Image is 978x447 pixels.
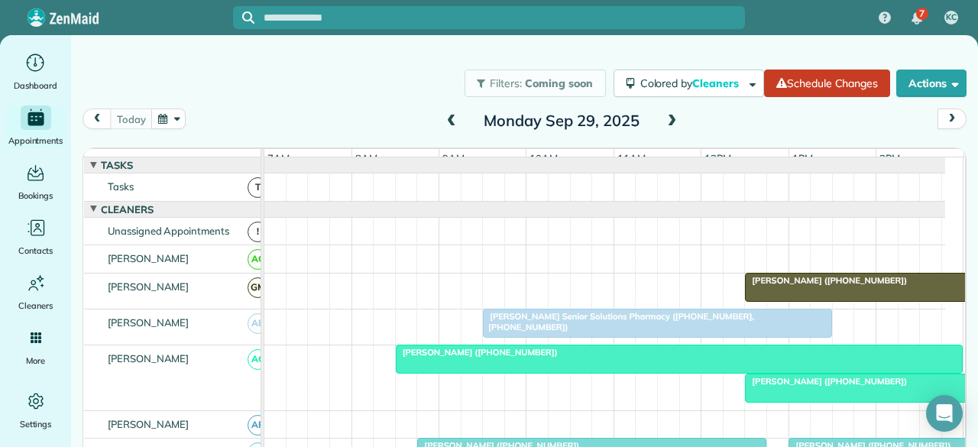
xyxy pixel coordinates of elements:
span: Cleaners [692,76,741,90]
span: [PERSON_NAME] ([PHONE_NUMBER]) [744,376,908,387]
span: [PERSON_NAME] [105,418,193,430]
span: Tasks [98,159,136,171]
span: ! [248,222,268,242]
span: Tasks [105,180,137,193]
span: Unassigned Appointments [105,225,232,237]
svg: Focus search [242,11,254,24]
span: Contacts [18,243,53,258]
span: 8am [352,152,381,164]
span: More [26,353,45,368]
a: Cleaners [6,270,65,313]
span: [PERSON_NAME] Senior Solutions Pharmacy ([PHONE_NUMBER], [PHONE_NUMBER]) [482,311,754,332]
span: AF [248,415,268,436]
span: [PERSON_NAME] ([PHONE_NUMBER]) [744,275,908,286]
span: 7am [264,152,293,164]
span: [PERSON_NAME] [105,316,193,329]
span: 9am [439,152,468,164]
button: today [110,109,152,129]
a: Bookings [6,160,65,203]
span: Colored by [640,76,744,90]
button: Actions [896,70,967,97]
a: Schedule Changes [764,70,890,97]
span: 1pm [789,152,816,164]
button: Focus search [233,11,254,24]
span: Cleaners [98,203,157,215]
span: 11am [614,152,649,164]
span: T [248,177,268,198]
a: Settings [6,389,65,432]
h2: Monday Sep 29, 2025 [466,112,657,129]
span: AB [248,313,268,334]
span: AC [248,249,268,270]
span: 12pm [701,152,734,164]
a: Contacts [6,215,65,258]
span: 2pm [876,152,903,164]
span: Appointments [8,133,63,148]
a: Appointments [6,105,65,148]
span: [PERSON_NAME] [105,280,193,293]
a: Dashboard [6,50,65,93]
span: Bookings [18,188,53,203]
button: prev [83,109,112,129]
span: Cleaners [18,298,53,313]
button: Colored byCleaners [614,70,764,97]
span: Settings [20,416,52,432]
span: Filters: [490,76,522,90]
span: [PERSON_NAME] ([PHONE_NUMBER]) [395,347,559,358]
div: 7 unread notifications [901,2,933,35]
span: [PERSON_NAME] [105,352,193,364]
span: Coming soon [525,76,594,90]
span: Dashboard [14,78,57,93]
span: 10am [526,152,561,164]
span: GM [248,277,268,298]
button: next [938,109,967,129]
div: Open Intercom Messenger [926,395,963,432]
span: AC [248,349,268,370]
span: [PERSON_NAME] [105,252,193,264]
span: KC [946,11,957,24]
span: 7 [919,8,925,20]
